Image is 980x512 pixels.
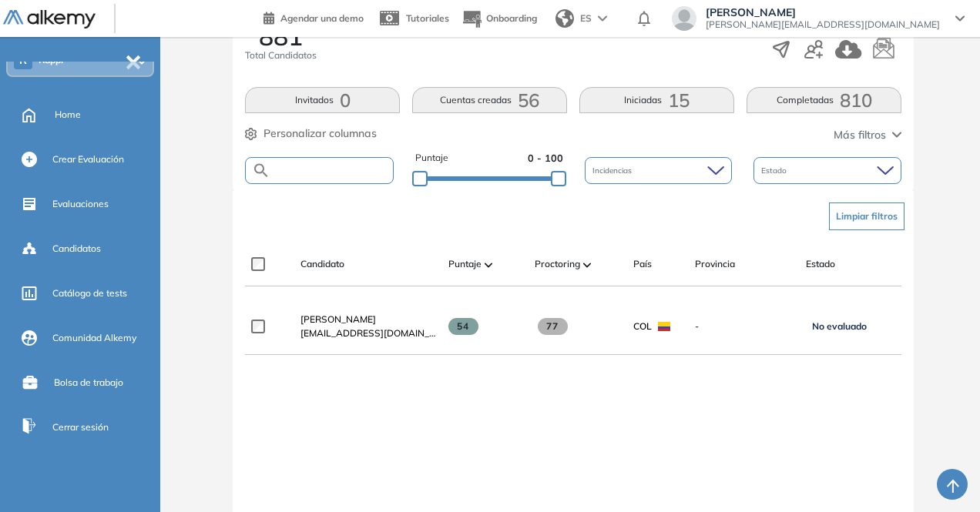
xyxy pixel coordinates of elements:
[486,12,537,24] span: Onboarding
[245,87,400,113] button: Invitados0
[806,257,835,271] span: Estado
[528,151,563,166] span: 0 - 100
[555,9,574,28] img: world
[52,242,101,256] span: Candidatos
[448,318,478,335] span: 54
[706,6,940,18] span: [PERSON_NAME]
[263,8,364,26] a: Agendar una demo
[583,263,591,267] img: [missing "en.ARROW_ALT" translation]
[252,161,270,180] img: SEARCH_ALT
[834,127,901,143] button: Más filtros
[592,165,635,176] span: Incidencias
[485,263,492,267] img: [missing "en.ARROW_ALT" translation]
[245,49,317,62] span: Total Candidatos
[263,125,377,142] span: Personalizar columnas
[461,2,537,35] button: Onboarding
[633,320,652,333] span: COL
[753,157,901,184] div: Estado
[812,320,867,333] span: No evaluado
[52,197,109,211] span: Evaluaciones
[747,87,901,113] button: Completadas810
[448,257,482,271] span: Puntaje
[280,12,364,24] span: Agendar una demo
[579,87,734,113] button: Iniciadas15
[300,313,436,326] a: [PERSON_NAME]
[300,326,436,340] span: [EMAIL_ADDRESS][DOMAIN_NAME]
[695,257,735,271] span: Provincia
[55,108,81,122] span: Home
[412,87,567,113] button: Cuentas creadas56
[300,257,344,271] span: Candidato
[52,286,127,300] span: Catálogo de tests
[535,257,580,271] span: Proctoring
[52,152,124,166] span: Crear Evaluación
[706,18,940,31] span: [PERSON_NAME][EMAIL_ADDRESS][DOMAIN_NAME]
[54,376,123,390] span: Bolsa de trabajo
[834,127,886,143] span: Más filtros
[598,15,607,22] img: arrow
[415,151,448,166] span: Puntaje
[633,257,652,271] span: País
[245,125,377,142] button: Personalizar columnas
[829,202,904,230] button: Limpiar filtros
[300,313,376,325] span: [PERSON_NAME]
[406,12,449,24] span: Tutoriales
[3,10,96,29] img: Logo
[761,165,790,176] span: Estado
[580,12,592,25] span: ES
[658,322,670,331] img: COL
[585,157,733,184] div: Incidencias
[52,420,109,434] span: Cerrar sesión
[695,320,794,333] span: -
[52,331,136,345] span: Comunidad Alkemy
[538,318,568,335] span: 77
